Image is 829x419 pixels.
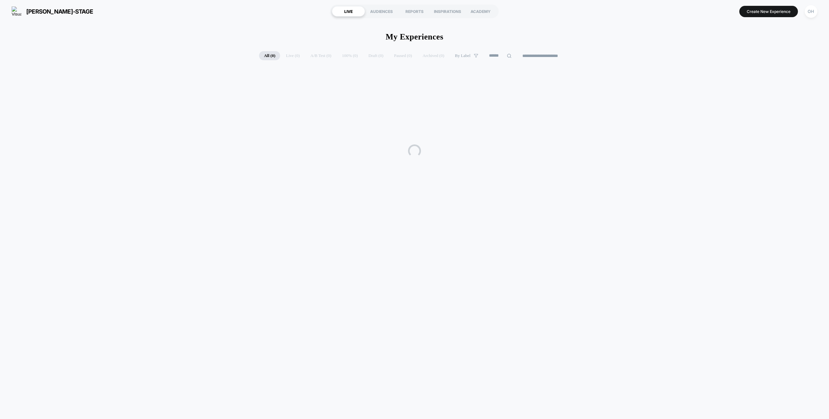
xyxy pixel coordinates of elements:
[332,6,365,17] div: LIVE
[365,6,398,17] div: AUDIENCES
[805,5,817,18] div: OH
[739,6,798,17] button: Create New Experience
[26,8,93,15] span: [PERSON_NAME]-stage
[455,53,471,58] span: By Label
[431,6,464,17] div: INSPIRATIONS
[386,32,443,41] h1: My Experiences
[12,6,21,16] img: Visually logo
[464,6,497,17] div: ACADEMY
[398,6,431,17] div: REPORTS
[803,5,819,18] button: OH
[259,51,280,60] span: All ( 0 )
[10,6,95,17] button: [PERSON_NAME]-stage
